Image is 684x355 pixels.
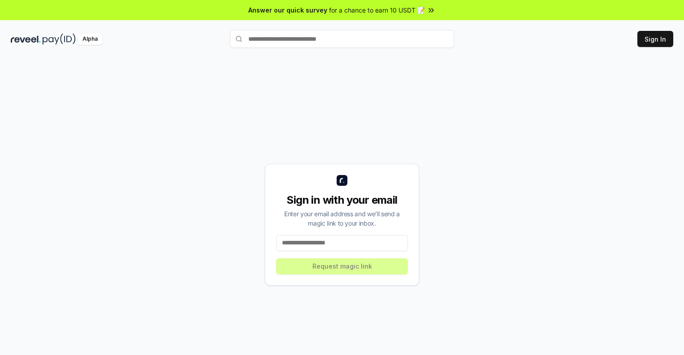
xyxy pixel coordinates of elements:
[276,209,408,228] div: Enter your email address and we’ll send a magic link to your inbox.
[337,175,347,186] img: logo_small
[43,34,76,45] img: pay_id
[11,34,41,45] img: reveel_dark
[329,5,425,15] span: for a chance to earn 10 USDT 📝
[276,193,408,207] div: Sign in with your email
[248,5,327,15] span: Answer our quick survey
[637,31,673,47] button: Sign In
[78,34,103,45] div: Alpha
